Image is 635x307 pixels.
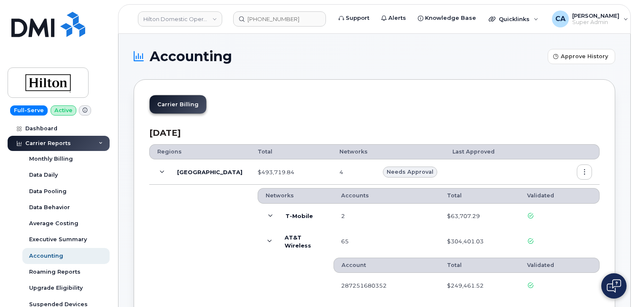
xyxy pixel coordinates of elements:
h3: [DATE] [149,128,600,137]
td: 65 [334,229,439,254]
span: Needs Approval [387,168,433,176]
th: Validated [519,188,600,203]
th: Networks [332,144,375,159]
span: Accounting [150,50,232,63]
th: Last Approved [445,144,569,159]
td: 4 [332,159,375,185]
button: Approve History [548,49,615,64]
img: Open chat [607,279,621,293]
b: AT&T Wireless [285,234,326,249]
td: $493,719.84 [250,159,332,185]
th: Accounts [334,188,439,203]
span: $249,461.52 [447,282,484,290]
b: T-Mobile [285,212,313,220]
span: Approve History [561,52,608,60]
th: Total [439,258,519,273]
td: $304,401.03 [439,229,519,254]
th: Networks [258,188,334,203]
th: Account [334,258,439,273]
td: $63,707.29 [439,204,519,229]
th: Total [439,188,519,203]
th: Regions [149,144,250,159]
th: Total [250,144,332,159]
b: [GEOGRAPHIC_DATA] [177,168,242,176]
th: Validated [519,258,600,273]
td: 287251680352 [334,273,439,298]
td: 2 [334,204,439,229]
